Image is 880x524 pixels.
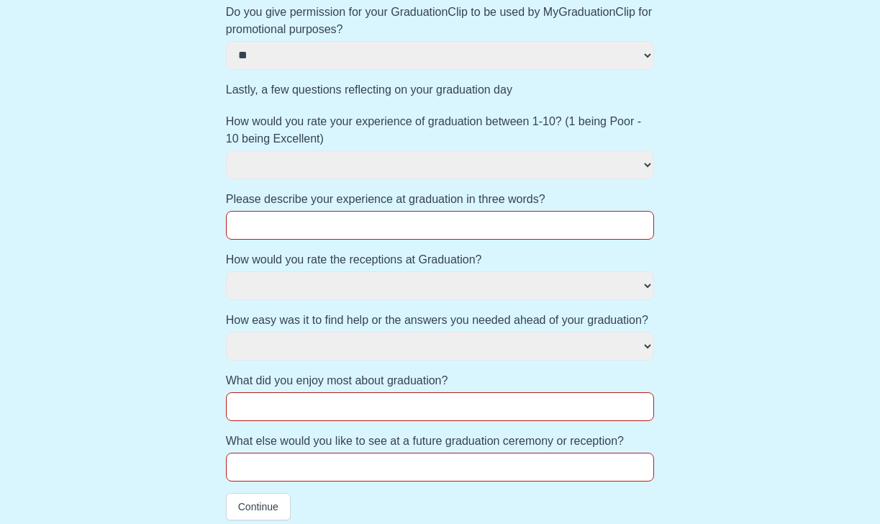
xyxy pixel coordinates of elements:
[226,4,655,38] label: Do you give permission for your GraduationClip to be used by MyGraduationClip for promotional pur...
[226,251,655,268] label: How would you rate the receptions at Graduation?
[226,81,655,99] label: Lastly, a few questions reflecting on your graduation day
[226,113,655,148] label: How would you rate your experience of graduation between 1-10? (1 being Poor - 10 being Excellent)
[226,372,655,389] label: What did you enjoy most about graduation?
[226,433,655,450] label: What else would you like to see at a future graduation ceremony or reception?
[226,191,655,208] label: Please describe your experience at graduation in three words?
[226,312,655,329] label: How easy was it to find help or the answers you needed ahead of your graduation?
[226,493,291,520] button: Continue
